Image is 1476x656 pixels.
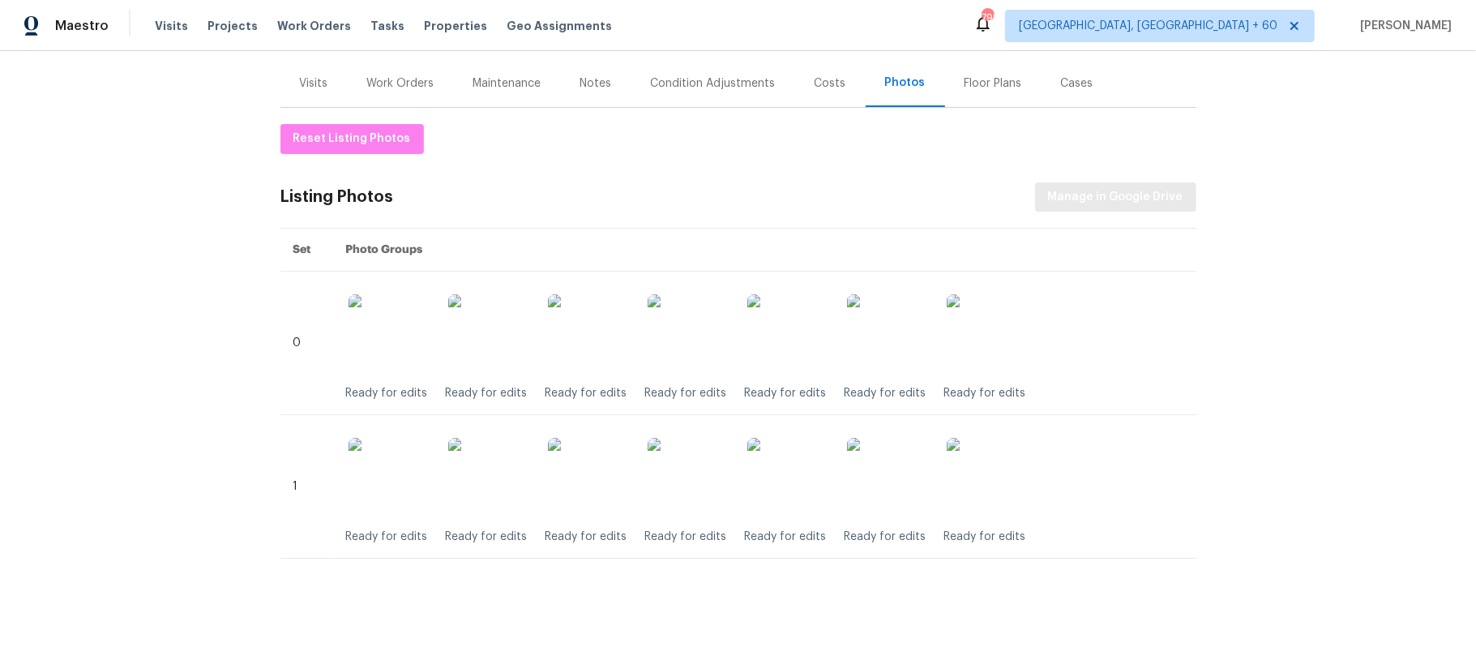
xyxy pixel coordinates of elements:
[1035,182,1196,212] button: Manage in Google Drive
[1061,75,1093,92] div: Cases
[943,385,1025,401] div: Ready for edits
[815,75,846,92] div: Costs
[885,75,926,91] div: Photos
[424,18,487,34] span: Properties
[744,529,826,545] div: Ready for edits
[744,385,826,401] div: Ready for edits
[844,385,926,401] div: Ready for edits
[473,75,541,92] div: Maintenance
[367,75,434,92] div: Work Orders
[345,529,427,545] div: Ready for edits
[445,529,527,545] div: Ready for edits
[1019,18,1277,34] span: [GEOGRAPHIC_DATA], [GEOGRAPHIC_DATA] + 60
[277,18,351,34] span: Work Orders
[644,529,726,545] div: Ready for edits
[965,75,1022,92] div: Floor Plans
[651,75,776,92] div: Condition Adjustments
[155,18,188,34] span: Visits
[445,385,527,401] div: Ready for edits
[55,18,109,34] span: Maestro
[943,529,1025,545] div: Ready for edits
[332,229,1196,272] th: Photo Groups
[545,529,627,545] div: Ready for edits
[844,529,926,545] div: Ready for edits
[1048,187,1183,208] span: Manage in Google Drive
[345,385,427,401] div: Ready for edits
[545,385,627,401] div: Ready for edits
[293,129,411,149] span: Reset Listing Photos
[280,124,424,154] button: Reset Listing Photos
[300,75,328,92] div: Visits
[1354,18,1452,34] span: [PERSON_NAME]
[280,229,332,272] th: Set
[982,10,993,26] div: 798
[644,385,726,401] div: Ready for edits
[280,189,394,205] div: Listing Photos
[507,18,612,34] span: Geo Assignments
[280,272,332,415] td: 0
[580,75,612,92] div: Notes
[207,18,258,34] span: Projects
[280,415,332,559] td: 1
[370,20,404,32] span: Tasks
